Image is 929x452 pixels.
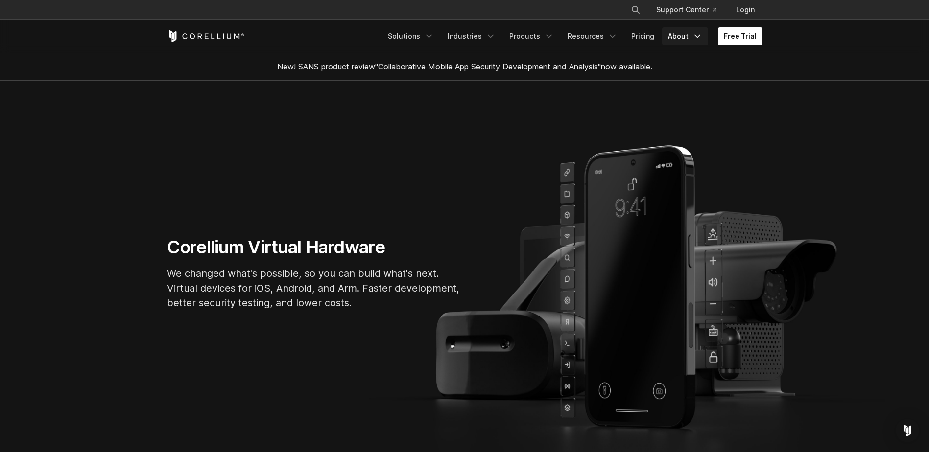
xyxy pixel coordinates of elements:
h1: Corellium Virtual Hardware [167,236,461,258]
a: Free Trial [718,27,762,45]
a: About [662,27,708,45]
button: Search [627,1,644,19]
div: Navigation Menu [619,1,762,19]
a: "Collaborative Mobile App Security Development and Analysis" [375,62,601,71]
a: Login [728,1,762,19]
p: We changed what's possible, so you can build what's next. Virtual devices for iOS, Android, and A... [167,266,461,310]
a: Solutions [382,27,440,45]
a: Pricing [625,27,660,45]
a: Industries [442,27,501,45]
a: Products [503,27,560,45]
a: Support Center [648,1,724,19]
a: Corellium Home [167,30,245,42]
div: Navigation Menu [382,27,762,45]
div: Open Intercom Messenger [896,419,919,442]
span: New! SANS product review now available. [277,62,652,71]
a: Resources [562,27,623,45]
